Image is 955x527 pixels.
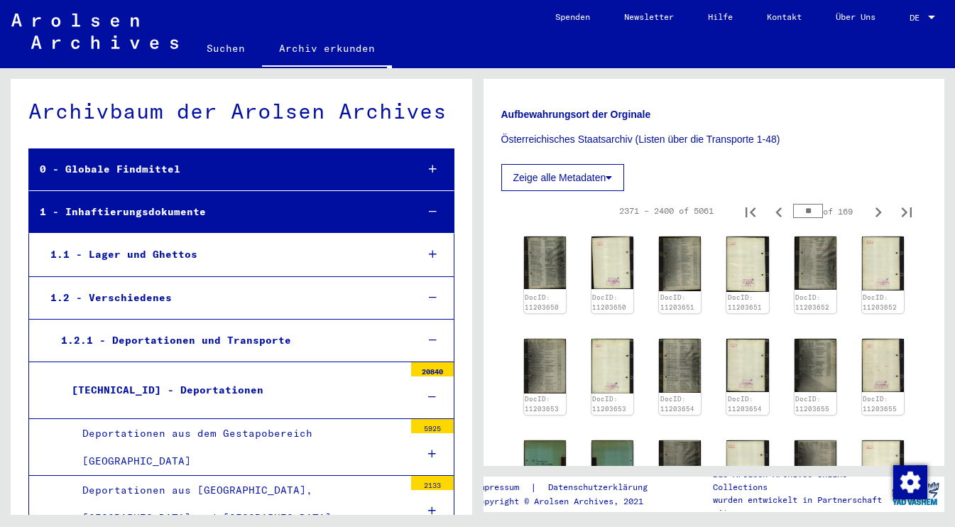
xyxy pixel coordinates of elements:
img: yv_logo.png [889,476,942,511]
img: 002.jpg [591,440,633,498]
img: Zustimmung ändern [893,465,927,499]
p: Copyright © Arolsen Archives, 2021 [474,495,665,508]
a: DocID: 11203655 [795,395,829,413]
img: 001.jpg [659,339,701,392]
a: DocID: 11203653 [525,395,559,413]
a: DocID: 11203654 [728,395,762,413]
div: 2371 – 2400 of 5061 [619,205,714,217]
a: DocID: 11203653 [592,395,626,413]
img: 001.jpg [659,237,701,291]
button: Zeige alle Metadaten [501,164,625,191]
div: Deportationen aus dem Gestapobereich [GEOGRAPHIC_DATA] [72,420,404,475]
img: 001.jpg [659,440,701,492]
a: Impressum [474,480,530,495]
p: Österreichisches Staatsarchiv (Listen über die Transporte 1-48) [501,132,927,147]
span: DE [910,13,925,23]
img: 002.jpg [591,237,633,289]
p: wurden entwickelt in Partnerschaft mit [713,494,886,519]
img: 002.jpg [726,339,768,392]
div: of 169 [793,205,864,218]
img: 001.jpg [795,339,836,392]
a: DocID: 11203650 [592,293,626,311]
a: DocID: 11203651 [660,293,694,311]
img: 001.jpg [795,237,836,290]
a: DocID: 11203652 [863,293,897,311]
a: Suchen [190,31,262,65]
button: Last page [893,197,921,225]
img: 002.jpg [726,237,768,292]
img: 002.jpg [862,237,904,290]
div: 5925 [411,419,454,433]
div: 1.2.1 - Deportationen und Transporte [50,327,405,354]
img: 001.jpg [524,339,566,393]
img: 002.jpg [591,339,633,393]
p: Die Arolsen Archives Online-Collections [713,468,886,494]
img: 001.jpg [524,440,566,497]
div: 1.1 - Lager und Ghettos [40,241,405,268]
div: 20840 [411,362,454,376]
div: [TECHNICAL_ID] - Deportationen [61,376,404,404]
div: 1.2 - Verschiedenes [40,284,405,312]
button: Previous page [765,197,793,225]
a: DocID: 11203655 [863,395,897,413]
button: First page [736,197,765,225]
div: 1 - Inhaftierungsdokumente [29,198,405,226]
img: 002.jpg [862,440,904,495]
img: 002.jpg [862,339,904,392]
img: 002.jpg [726,440,768,494]
div: 0 - Globale Findmittel [29,156,405,183]
div: 2133 [411,476,454,490]
div: | [474,480,665,495]
div: Archivbaum der Arolsen Archives [28,95,454,127]
a: DocID: 11203651 [728,293,762,311]
a: Archiv erkunden [262,31,392,68]
img: Arolsen_neg.svg [11,13,178,49]
a: DocID: 11203652 [795,293,829,311]
button: Next page [864,197,893,225]
img: 001.jpg [524,237,566,289]
a: DocID: 11203650 [525,293,559,311]
b: Aufbewahrungsort der Orginale [501,109,651,120]
div: Zustimmung ändern [893,464,927,499]
a: Datenschutzerklärung [537,480,665,495]
a: DocID: 11203654 [660,395,694,413]
img: 001.jpg [795,440,836,494]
